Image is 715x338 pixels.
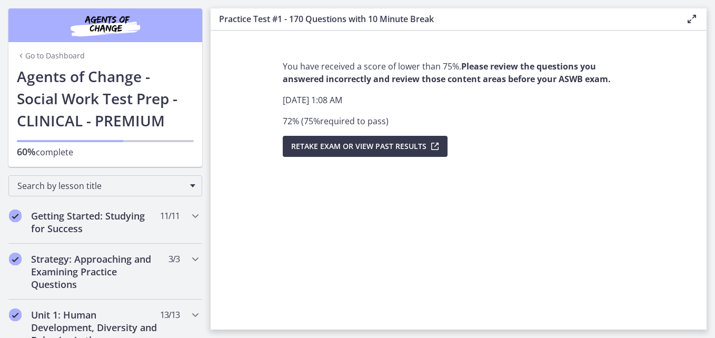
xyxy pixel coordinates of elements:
[9,309,22,321] i: Completed
[17,65,194,132] h1: Agents of Change - Social Work Test Prep - CLINICAL - PREMIUM
[168,253,180,265] span: 3 / 3
[17,51,85,61] a: Go to Dashboard
[219,13,669,25] h3: Practice Test #1 - 170 Questions with 10 Minute Break
[8,175,202,196] div: Search by lesson title
[42,13,168,38] img: Agents of Change Social Work Test Prep
[9,210,22,222] i: Completed
[17,145,36,158] span: 60%
[283,60,634,85] p: You have received a score of lower than 75%.
[31,210,160,235] h2: Getting Started: Studying for Success
[17,145,194,158] p: complete
[160,210,180,222] span: 11 / 11
[283,94,342,106] span: [DATE] 1:08 AM
[9,253,22,265] i: Completed
[17,180,185,192] span: Search by lesson title
[31,253,160,291] h2: Strategy: Approaching and Examining Practice Questions
[291,140,426,153] span: Retake Exam OR View Past Results
[283,136,448,157] button: Retake Exam OR View Past Results
[160,309,180,321] span: 13 / 13
[283,115,389,127] span: 72 % ( 75 % required to pass )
